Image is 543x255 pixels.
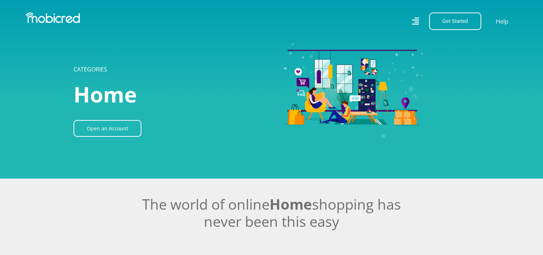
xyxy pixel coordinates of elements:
[74,80,137,109] span: Home
[496,17,509,26] a: Help
[74,120,141,137] a: Open an Account
[429,12,481,30] button: Get Started
[26,12,80,23] img: Mobicred
[74,65,107,73] a: CATEGORIES
[243,40,470,138] img: Home
[74,196,470,230] h2: The world of online shopping has never been this easy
